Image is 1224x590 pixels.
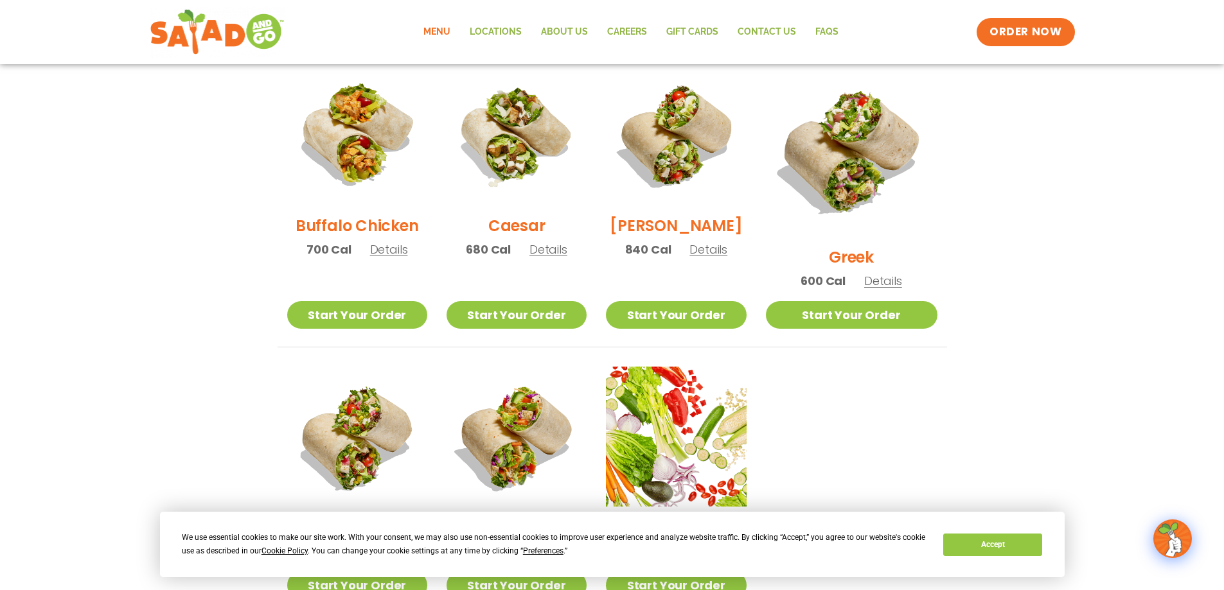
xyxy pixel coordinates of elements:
a: Contact Us [728,17,806,47]
h2: Greek [829,246,874,268]
img: Product photo for Caesar Wrap [447,65,587,205]
a: Start Your Order [606,301,746,329]
img: Product photo for Jalapeño Ranch Wrap [287,367,427,507]
a: Careers [598,17,657,47]
a: ORDER NOW [977,18,1074,46]
h2: Caesar [488,214,545,237]
h2: [PERSON_NAME] [610,214,742,237]
span: 680 Cal [466,241,511,258]
span: 840 Cal [625,241,671,258]
nav: Menu [414,17,848,47]
div: Cookie Consent Prompt [160,512,1065,577]
a: About Us [531,17,598,47]
img: Product photo for Thai Wrap [447,367,587,507]
a: GIFT CARDS [657,17,728,47]
span: Details [864,273,902,289]
span: ORDER NOW [989,24,1061,40]
a: Start Your Order [766,301,937,329]
img: Product photo for Greek Wrap [766,65,937,236]
div: We use essential cookies to make our site work. With your consent, we may also use non-essential ... [182,531,928,558]
img: new-SAG-logo-768×292 [150,6,285,58]
span: Details [689,241,727,257]
span: 700 Cal [306,241,351,258]
span: Details [529,241,567,257]
span: Details [370,241,408,257]
a: Start Your Order [447,301,587,329]
a: Locations [460,17,531,47]
img: Product photo for Cobb Wrap [606,65,746,205]
span: 600 Cal [801,272,846,290]
a: Menu [414,17,460,47]
img: Product photo for Build Your Own [606,367,746,507]
span: Preferences [523,546,563,555]
a: FAQs [806,17,848,47]
button: Accept [943,534,1042,556]
a: Start Your Order [287,301,427,329]
img: wpChatIcon [1155,521,1191,557]
span: Cookie Policy [262,546,308,555]
h2: Buffalo Chicken [296,214,418,237]
img: Product photo for Buffalo Chicken Wrap [287,65,427,205]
